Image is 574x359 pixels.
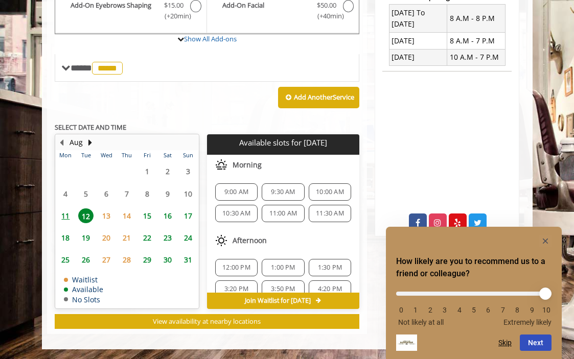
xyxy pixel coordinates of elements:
td: Select day13 [96,205,117,227]
div: 11:00 AM [262,205,304,222]
div: 3:20 PM [215,280,258,298]
td: [DATE] To [DATE] [389,5,447,33]
span: Morning [233,161,262,169]
span: 3:20 PM [224,285,248,293]
td: Select day12 [76,205,96,227]
div: 4:20 PM [309,280,351,298]
span: 11:30 AM [316,209,344,218]
button: Skip [498,339,512,347]
th: Sun [178,150,198,160]
td: 8 A.M - 8 P.M [447,5,505,33]
span: 1:00 PM [271,264,295,272]
span: 14 [119,208,134,223]
span: 23 [160,230,175,245]
button: Aug [70,137,83,148]
span: (+20min ) [163,11,185,21]
span: (+40min ) [315,11,337,21]
td: Available [64,285,103,293]
span: 26 [78,252,94,267]
td: 8 A.M - 7 P.M [447,33,505,49]
span: 9:30 AM [271,188,295,196]
li: 4 [454,306,465,314]
td: Select day24 [178,227,198,249]
img: afternoon slots [215,234,227,247]
td: Select day15 [137,205,157,227]
span: 22 [140,230,155,245]
img: morning slots [215,159,227,171]
span: 10:30 AM [222,209,250,218]
span: 20 [99,230,114,245]
td: Select day22 [137,227,157,249]
span: 27 [99,252,114,267]
button: Previous Month [58,137,66,148]
li: 3 [440,306,450,314]
td: Select day21 [117,227,137,249]
button: Hide survey [539,235,552,247]
div: 11:30 AM [309,205,351,222]
td: Select day28 [117,249,137,271]
td: Select day11 [56,205,76,227]
td: [DATE] [389,49,447,65]
span: 13 [99,208,114,223]
span: 31 [180,252,196,267]
th: Fri [137,150,157,160]
h2: How likely are you to recommend us to a friend or colleague? Select an option from 0 to 10, with ... [396,255,552,280]
span: 19 [78,230,94,245]
span: Join Waitlist for [DATE] [245,297,311,305]
li: 0 [396,306,406,314]
td: Select day31 [178,249,198,271]
span: 17 [180,208,196,223]
span: 9:00 AM [224,188,248,196]
div: 3:50 PM [262,280,304,298]
span: 12:00 PM [222,264,250,272]
div: How likely are you to recommend us to a friend or colleague? Select an option from 0 to 10, with ... [396,284,552,326]
div: 1:30 PM [309,259,351,276]
span: 12 [78,208,94,223]
span: 10:00 AM [316,188,344,196]
span: 16 [160,208,175,223]
div: How likely are you to recommend us to a friend or colleague? Select an option from 0 to 10, with ... [396,235,552,351]
div: 12:00 PM [215,259,258,276]
div: 10:00 AM [309,183,351,201]
td: Select day23 [157,227,178,249]
span: 1:30 PM [318,264,342,272]
th: Tue [76,150,96,160]
th: Thu [117,150,137,160]
td: Select day16 [157,205,178,227]
td: Select day14 [117,205,137,227]
th: Wed [96,150,117,160]
span: 29 [140,252,155,267]
td: Select day20 [96,227,117,249]
th: Sat [157,150,178,160]
button: Next Month [86,137,95,148]
span: 24 [180,230,196,245]
span: 4:20 PM [318,285,342,293]
td: Select day29 [137,249,157,271]
th: Mon [56,150,76,160]
span: 3:50 PM [271,285,295,293]
div: 1:00 PM [262,259,304,276]
li: 7 [498,306,508,314]
li: 10 [541,306,552,314]
span: 21 [119,230,134,245]
button: Next question [520,334,552,351]
li: 2 [425,306,435,314]
b: Add Another Service [294,92,354,102]
div: 10:30 AM [215,205,258,222]
span: Not likely at all [398,318,444,326]
span: View availability at nearby locations [153,317,261,326]
p: Available slots for [DATE] [211,138,355,147]
td: Select day26 [76,249,96,271]
li: 6 [483,306,493,314]
td: 10 A.M - 7 P.M [447,49,505,65]
li: 9 [527,306,537,314]
span: 15 [140,208,155,223]
td: [DATE] [389,33,447,49]
span: Afternoon [233,236,267,245]
td: Select day27 [96,249,117,271]
td: Waitlist [64,276,103,283]
td: Select day17 [178,205,198,227]
td: Select day25 [56,249,76,271]
button: View availability at nearby locations [55,314,360,329]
